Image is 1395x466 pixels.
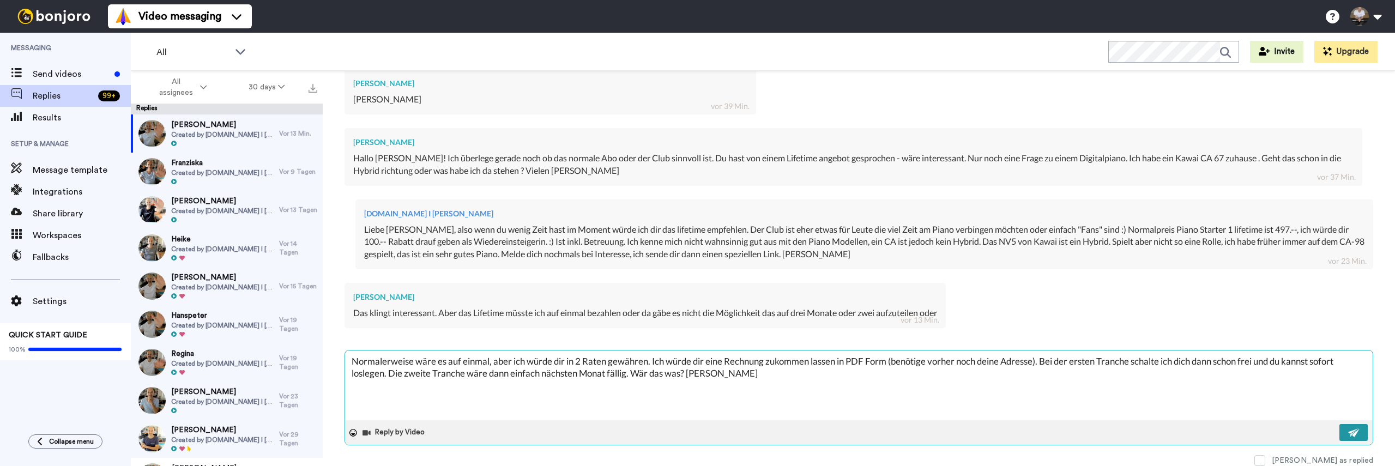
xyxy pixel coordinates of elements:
button: Collapse menu [28,434,102,449]
a: ReginaCreated by [DOMAIN_NAME] I [PERSON_NAME]Vor 19 Tagen [131,343,323,382]
div: Replies [131,104,323,114]
span: Send videos [33,68,110,81]
span: All assignees [154,76,198,98]
a: [PERSON_NAME]Created by [DOMAIN_NAME] I [PERSON_NAME]Vor 15 Tagen [131,267,323,305]
span: Replies [33,89,94,102]
a: HeikeCreated by [DOMAIN_NAME] I [PERSON_NAME]Vor 14 Tagen [131,229,323,267]
div: [PERSON_NAME] [353,78,747,89]
img: d3af25b6-40b5-437a-92eb-e49c6e07f307-thumb.jpg [138,425,166,452]
span: Video messaging [138,9,221,24]
div: Vor 9 Tagen [279,167,317,176]
div: [DOMAIN_NAME] I [PERSON_NAME] [364,208,1364,219]
span: Created by [DOMAIN_NAME] I [PERSON_NAME] [171,245,274,253]
span: Hanspeter [171,310,274,321]
button: Reply by Video [361,425,428,441]
textarea: Normalerweise wäre es auf einmal, aber ich würde dir in 2 Raten gewähren. Ich würde dir eine Rech... [345,350,1373,420]
button: Export all results that match these filters now. [305,79,321,95]
a: FranziskaCreated by [DOMAIN_NAME] I [PERSON_NAME]Vor 9 Tagen [131,153,323,191]
div: vor 37 Min. [1317,172,1356,183]
span: Share library [33,207,131,220]
img: 361639eb-d069-41b0-b0b0-3f63f4845886-thumb.jpg [138,196,166,223]
div: Vor 23 Tagen [279,392,317,409]
a: HanspeterCreated by [DOMAIN_NAME] I [PERSON_NAME]Vor 19 Tagen [131,305,323,343]
span: Created by [DOMAIN_NAME] I [PERSON_NAME] [171,435,274,444]
span: All [156,46,230,59]
img: bj-logo-header-white.svg [13,9,95,24]
img: send-white.svg [1348,428,1360,437]
div: Vor 15 Tagen [279,282,317,291]
img: ca8cf08a-ecef-4b75-95ab-a67faff3b40f-thumb.jpg [138,387,166,414]
div: Liebe [PERSON_NAME], also wenn du wenig Zeit hast im Moment würde ich dir das lifetime empfehlen.... [364,223,1364,261]
span: Fallbacks [33,251,131,264]
span: Collapse menu [49,437,94,446]
span: Regina [171,348,274,359]
span: [PERSON_NAME] [171,272,274,283]
div: Vor 13 Tagen [279,205,317,214]
div: Das klingt interessant. Aber das Lifetime müsste ich auf einmal bezahlen oder da gäbe es nicht di... [353,307,937,319]
span: Settings [33,295,131,308]
div: Vor 19 Tagen [279,316,317,333]
button: Upgrade [1314,41,1378,63]
div: [PERSON_NAME] [353,93,747,106]
img: vm-color.svg [114,8,132,25]
span: Workspaces [33,229,131,242]
button: 30 days [228,77,306,97]
div: [PERSON_NAME] [353,292,937,302]
img: export.svg [309,84,317,93]
div: vor 13 Min. [901,314,939,325]
div: Vor 14 Tagen [279,239,317,257]
div: 99 + [98,90,120,101]
span: Created by [DOMAIN_NAME] I [PERSON_NAME] [171,359,274,368]
span: Created by [DOMAIN_NAME] I [PERSON_NAME] [171,207,274,215]
span: [PERSON_NAME] [171,119,274,130]
span: Created by [DOMAIN_NAME] I [PERSON_NAME] [171,283,274,292]
a: [PERSON_NAME]Created by [DOMAIN_NAME] I [PERSON_NAME]Vor 29 Tagen [131,420,323,458]
button: All assignees [133,72,228,102]
a: [PERSON_NAME]Created by [DOMAIN_NAME] I [PERSON_NAME]Vor 13 Min. [131,114,323,153]
span: Results [33,111,131,124]
span: Created by [DOMAIN_NAME] I [PERSON_NAME] [171,130,274,139]
div: vor 39 Min. [711,101,750,112]
span: Created by [DOMAIN_NAME] I [PERSON_NAME] [171,168,274,177]
span: Created by [DOMAIN_NAME] I [PERSON_NAME] [171,321,274,330]
div: Hallo [PERSON_NAME]! Ich überlege gerade noch ob das normale Abo oder der Club sinnvoll ist. Du h... [353,152,1354,177]
img: f41e7c85-cb2e-4f8e-801a-fa026f2cca11-thumb.jpg [138,120,166,147]
span: Heike [171,234,274,245]
span: Franziska [171,158,274,168]
span: Message template [33,164,131,177]
span: [PERSON_NAME] [171,425,274,435]
span: [PERSON_NAME] [171,196,274,207]
span: Created by [DOMAIN_NAME] I [PERSON_NAME] [171,397,274,406]
span: [PERSON_NAME] [171,386,274,397]
div: [PERSON_NAME] as replied [1272,455,1373,466]
div: vor 23 Min. [1328,256,1367,267]
div: Vor 13 Min. [279,129,317,138]
img: 91fba64c-b1e7-4ede-a60b-25b48883b06a-thumb.jpg [138,158,166,185]
button: Invite [1250,41,1303,63]
span: 100% [9,345,26,354]
a: [PERSON_NAME]Created by [DOMAIN_NAME] I [PERSON_NAME]Vor 23 Tagen [131,382,323,420]
span: QUICK START GUIDE [9,331,87,339]
img: 53c7d34d-9126-4a5b-92b1-89dfd8ec7676-thumb.jpg [138,273,166,300]
div: Vor 29 Tagen [279,430,317,447]
img: f23a7b84-ae2c-4e8c-bedb-3ed34c559863-thumb.jpg [138,349,166,376]
img: 84251fd3-14c5-4535-ae2f-ddf0c72c7829-thumb.jpg [138,311,166,338]
span: Integrations [33,185,131,198]
img: b3ccdda2-6e3f-4182-940f-0cac0c6ed0a5-thumb.jpg [138,234,166,262]
div: Vor 19 Tagen [279,354,317,371]
a: [PERSON_NAME]Created by [DOMAIN_NAME] I [PERSON_NAME]Vor 13 Tagen [131,191,323,229]
div: [PERSON_NAME] [353,137,1354,148]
